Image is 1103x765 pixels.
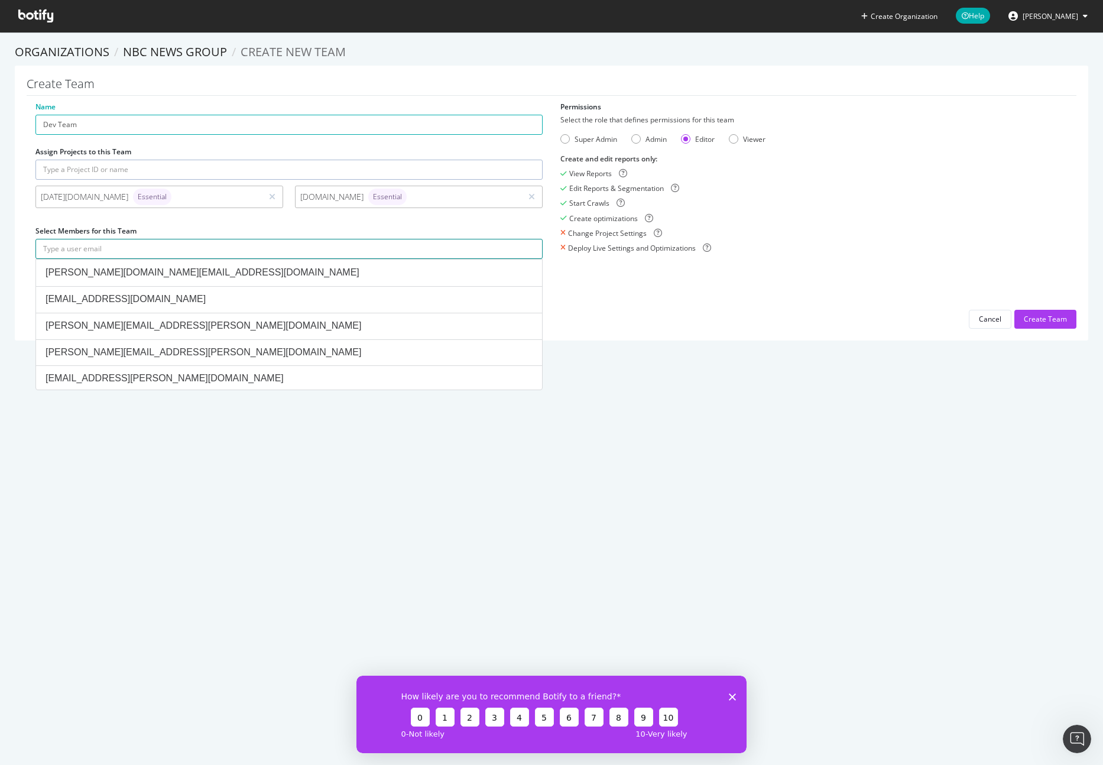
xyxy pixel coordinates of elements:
[138,193,167,200] span: Essential
[956,8,990,24] span: Help
[35,115,543,135] input: Enter a name for this Team
[631,134,667,144] div: Admin
[27,77,1076,96] h1: Create Team
[46,266,533,280] div: [PERSON_NAME][DOMAIN_NAME][EMAIL_ADDRESS][DOMAIN_NAME]
[356,676,747,753] iframe: Survey from Botify
[560,154,1068,164] div: Create and edit reports only :
[645,134,667,144] div: Admin
[373,193,402,200] span: Essential
[41,189,257,205] div: [DATE][DOMAIN_NAME]
[729,134,765,144] div: Viewer
[35,160,543,180] input: Type a Project ID or name
[35,102,56,112] label: Name
[695,134,715,144] div: Editor
[133,189,171,205] div: brand label
[46,319,533,333] div: [PERSON_NAME][EMAIL_ADDRESS][PERSON_NAME][DOMAIN_NAME]
[569,198,609,208] div: Start Crawls
[568,228,647,238] div: Change Project Settings
[35,239,543,259] input: Type a user email
[743,134,765,144] div: Viewer
[568,243,696,253] div: Deploy Live Settings and Optimizations
[1024,314,1067,324] div: Create Team
[969,310,1011,329] button: Cancel
[569,213,638,223] div: Create optimizations
[1063,725,1091,753] iframe: Intercom live chat
[46,293,533,306] div: [EMAIL_ADDRESS][DOMAIN_NAME]
[560,102,601,112] label: Permissions
[241,44,346,60] span: Create new Team
[35,226,137,236] label: Select Members for this Team
[999,7,1097,25] button: [PERSON_NAME]
[35,147,131,157] label: Assign Projects to this Team
[1023,11,1078,21] span: Jason Mandragona
[569,168,612,179] div: View Reports
[123,44,227,60] a: NBC News Group
[15,44,109,60] a: Organizations
[575,134,617,144] div: Super Admin
[368,189,407,205] div: brand label
[560,134,617,144] div: Super Admin
[979,314,1001,324] div: Cancel
[560,115,1068,125] div: Select the role that defines permissions for this team
[861,11,938,22] button: Create Organization
[15,44,1088,61] ol: breadcrumbs
[1014,310,1076,329] button: Create Team
[681,134,715,144] div: Editor
[569,183,664,193] div: Edit Reports & Segmentation
[969,314,1011,324] a: Cancel
[46,346,533,359] div: [PERSON_NAME][EMAIL_ADDRESS][PERSON_NAME][DOMAIN_NAME]
[300,189,517,205] div: [DOMAIN_NAME]
[46,372,533,385] div: [EMAIL_ADDRESS][PERSON_NAME][DOMAIN_NAME]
